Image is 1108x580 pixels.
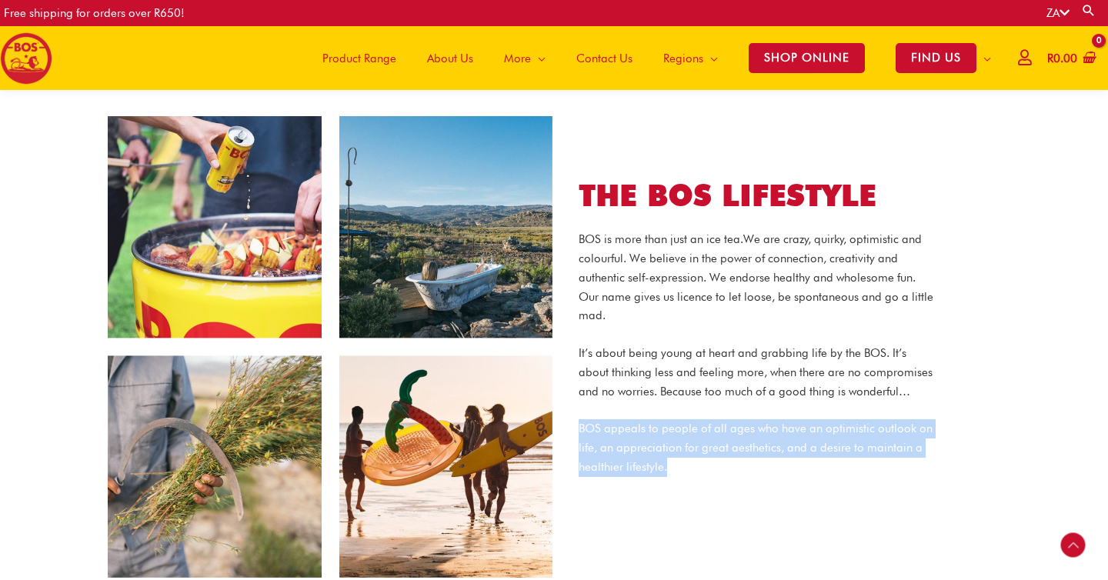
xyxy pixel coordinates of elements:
a: Search button [1081,3,1096,18]
span: Contact Us [576,35,632,82]
a: ZA [1046,6,1070,20]
nav: Site Navigation [295,26,1006,90]
span: About Us [427,35,473,82]
p: BOS is more than just an ice tea. We are crazy, quirky, optimistic and colourful. We believe in t... [579,230,933,325]
a: Product Range [307,26,412,90]
a: SHOP ONLINE [733,26,880,90]
span: More [504,35,531,82]
span: SHOP ONLINE [749,43,865,73]
span: Product Range [322,35,396,82]
h2: THE BOS LIFESTYLE [579,176,933,215]
a: Regions [648,26,733,90]
a: View Shopping Cart, empty [1044,42,1096,76]
bdi: 0.00 [1047,52,1077,65]
a: More [489,26,561,90]
a: Contact Us [561,26,648,90]
img: About Bos South Africa [107,115,554,579]
span: FIND US [896,43,976,73]
span: R [1047,52,1053,65]
p: BOS appeals to people of all ages who have an optimistic outlook on life, an appreciation for gre... [579,419,933,476]
a: About Us [412,26,489,90]
p: It’s about being young at heart and grabbing life by the BOS. It’s about thinking less and feelin... [579,344,933,401]
span: Regions [663,35,703,82]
